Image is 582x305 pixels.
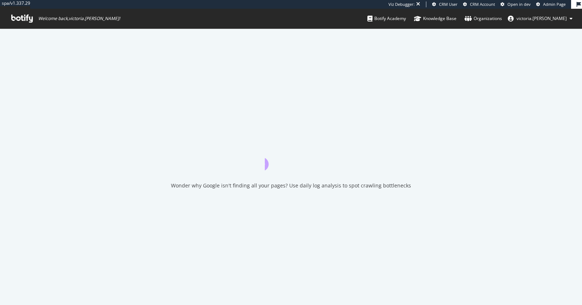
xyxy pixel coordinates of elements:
a: CRM User [432,1,458,7]
div: Botify Academy [367,15,406,22]
a: Open in dev [501,1,531,7]
span: Welcome back, victoria.[PERSON_NAME] ! [38,16,120,21]
span: Open in dev [507,1,531,7]
div: Viz Debugger: [388,1,415,7]
a: Knowledge Base [414,9,457,28]
span: Admin Page [543,1,566,7]
a: CRM Account [463,1,495,7]
a: Botify Academy [367,9,406,28]
span: CRM Account [470,1,495,7]
button: victoria.[PERSON_NAME] [502,13,578,24]
div: animation [265,144,317,170]
div: Organizations [465,15,502,22]
span: CRM User [439,1,458,7]
div: Wonder why Google isn't finding all your pages? Use daily log analysis to spot crawling bottlenecks [171,182,411,189]
a: Admin Page [536,1,566,7]
span: victoria.wong [517,15,567,21]
a: Organizations [465,9,502,28]
div: Knowledge Base [414,15,457,22]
